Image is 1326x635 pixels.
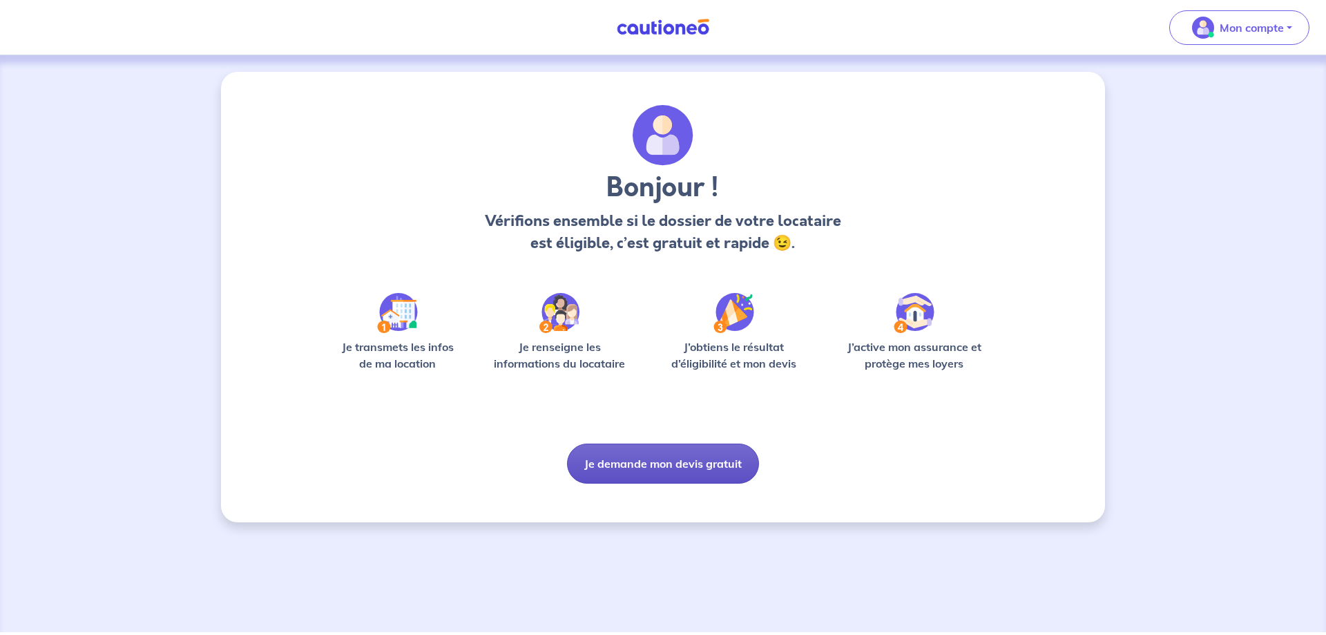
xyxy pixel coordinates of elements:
p: J’active mon assurance et protège mes loyers [834,339,995,372]
button: illu_account_valid_menu.svgMon compte [1169,10,1309,45]
img: /static/f3e743aab9439237c3e2196e4328bba9/Step-3.svg [713,293,754,333]
h3: Bonjour ! [481,171,845,205]
p: Vérifions ensemble si le dossier de votre locataire est éligible, c’est gratuit et rapide 😉. [481,210,845,254]
p: Je transmets les infos de ma location [331,339,463,372]
img: /static/bfff1cf634d835d9112899e6a3df1a5d/Step-4.svg [894,293,934,333]
button: Je demande mon devis gratuit [567,444,759,484]
p: Mon compte [1220,19,1284,36]
img: /static/90a569abe86eec82015bcaae536bd8e6/Step-1.svg [377,293,418,333]
p: J’obtiens le résultat d’éligibilité et mon devis [656,339,812,372]
img: Cautioneo [611,19,715,36]
p: Je renseigne les informations du locataire [486,339,634,372]
img: archivate [633,105,693,166]
img: /static/c0a346edaed446bb123850d2d04ad552/Step-2.svg [539,293,579,333]
img: illu_account_valid_menu.svg [1192,17,1214,39]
